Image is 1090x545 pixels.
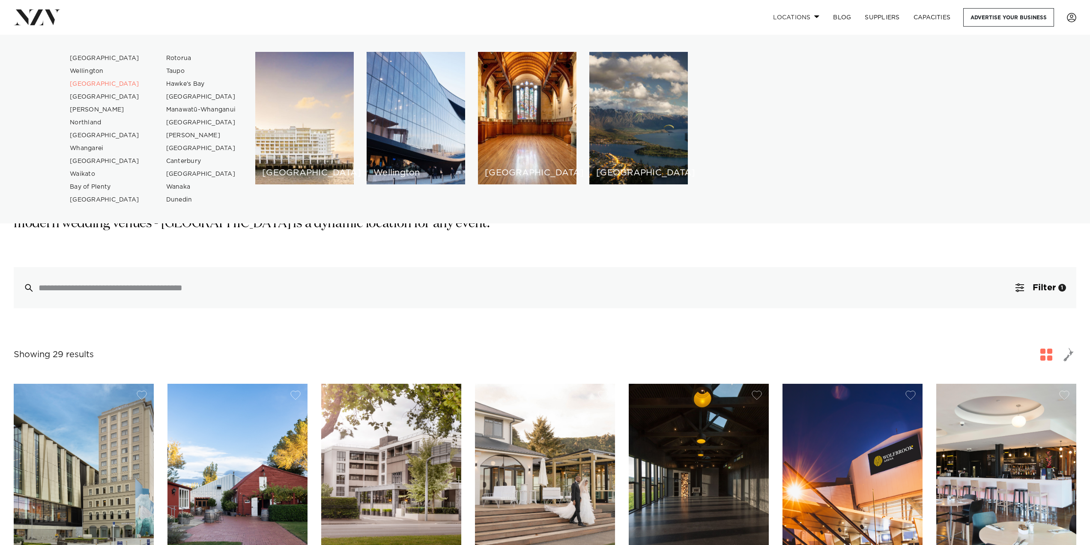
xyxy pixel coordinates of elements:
a: [PERSON_NAME] [63,103,146,116]
a: [GEOGRAPHIC_DATA] [159,142,243,155]
a: [GEOGRAPHIC_DATA] [63,52,146,65]
a: Canterbury [159,155,243,168]
button: Filter1 [1005,267,1076,308]
a: [PERSON_NAME] [159,129,243,142]
a: Queenstown venues [GEOGRAPHIC_DATA] [589,52,688,184]
a: Northland [63,116,146,129]
span: Filter [1033,283,1056,292]
a: Wellington [63,65,146,78]
a: Wellington venues Wellington [367,52,465,184]
a: Dunedin [159,193,243,206]
a: SUPPLIERS [858,8,906,27]
a: Advertise your business [963,8,1054,27]
a: Locations [766,8,826,27]
a: Taupo [159,65,243,78]
a: BLOG [826,8,858,27]
a: Rotorua [159,52,243,65]
a: [GEOGRAPHIC_DATA] [63,129,146,142]
a: Bay of Plenty [63,181,146,193]
a: Auckland venues [GEOGRAPHIC_DATA] [255,52,354,184]
a: [GEOGRAPHIC_DATA] [159,90,243,103]
h6: Wellington [373,169,458,178]
h6: [GEOGRAPHIC_DATA] [262,169,347,178]
h6: [GEOGRAPHIC_DATA] [596,169,681,178]
h6: [GEOGRAPHIC_DATA] [485,169,570,178]
a: [GEOGRAPHIC_DATA] [63,90,146,103]
a: [GEOGRAPHIC_DATA] [159,116,243,129]
a: Christchurch venues [GEOGRAPHIC_DATA] [478,52,576,184]
div: Showing 29 results [14,348,94,361]
a: [GEOGRAPHIC_DATA] [63,78,146,90]
a: Waikato [63,168,146,181]
a: Whangarei [63,142,146,155]
a: [GEOGRAPHIC_DATA] [63,193,146,206]
a: Manawatū-Whanganui [159,103,243,116]
a: Wanaka [159,181,243,193]
a: [GEOGRAPHIC_DATA] [159,168,243,181]
div: 1 [1058,284,1066,292]
img: nzv-logo.png [14,9,60,25]
a: [GEOGRAPHIC_DATA] [63,155,146,168]
a: Capacities [907,8,958,27]
a: Hawke's Bay [159,78,243,90]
